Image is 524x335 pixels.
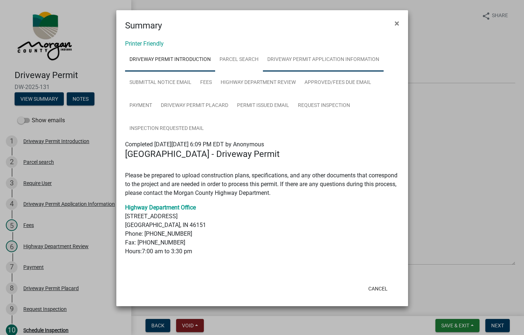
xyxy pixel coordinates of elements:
h4: [GEOGRAPHIC_DATA] - Driveway Permit [125,149,399,159]
h4: Summary [125,19,162,32]
button: Close [389,13,405,34]
a: Fees [196,71,216,95]
button: Cancel [362,282,393,295]
a: Inspection Requested Email [125,117,208,140]
a: Highway Department Review [216,71,300,95]
a: Permit Issued Email [233,94,294,118]
p: Please be prepared to upload construction plans, specifications, and any other documents that cor... [125,162,399,197]
span: Completed [DATE][DATE] 6:09 PM EDT by Anonymous [125,141,264,148]
p: [STREET_ADDRESS] [GEOGRAPHIC_DATA], IN 46151 Phone: [PHONE_NUMBER] Fax: [PHONE_NUMBER] Hours:7:00... [125,203,399,256]
a: Driveway Permit Introduction [125,48,215,72]
a: Request Inspection [294,94,354,118]
span: × [395,18,399,28]
a: Approved/Fees Due Email [300,71,376,95]
a: Printer Friendly [125,40,164,47]
a: Driveway Permit Application Information [263,48,384,72]
a: Submittal Notice Email [125,71,196,95]
a: Highway Department Office [125,204,196,211]
a: Parcel search [215,48,263,72]
a: Payment [125,94,156,118]
a: Driveway Permit Placard [156,94,233,118]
